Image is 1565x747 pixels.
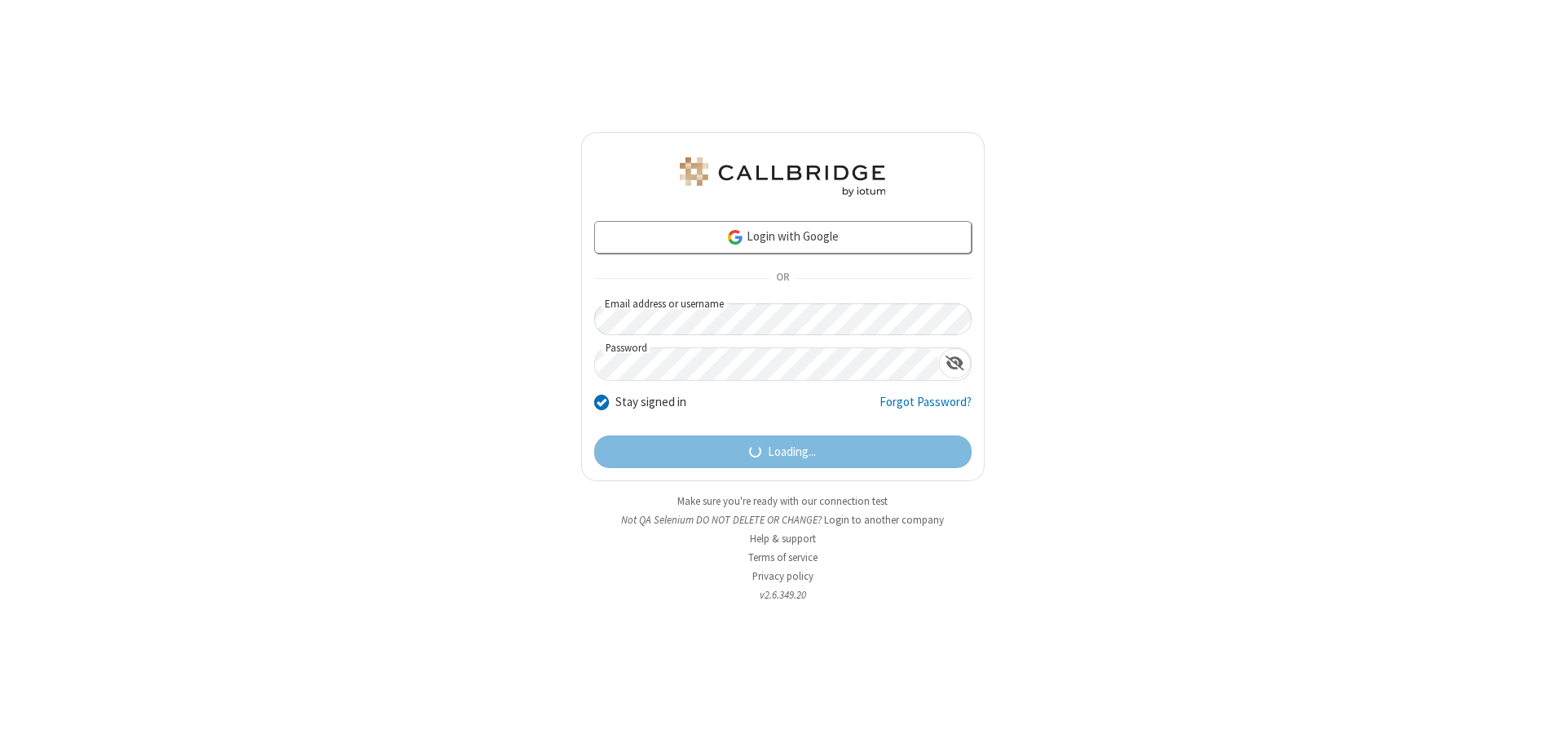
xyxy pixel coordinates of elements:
span: Loading... [768,443,816,462]
a: Help & support [750,532,816,546]
li: Not QA Selenium DO NOT DELETE OR CHANGE? [581,512,985,528]
a: Terms of service [748,550,818,564]
li: v2.6.349.20 [581,587,985,603]
iframe: Chat [1524,705,1553,736]
button: Login to another company [824,512,944,528]
a: Privacy policy [752,569,813,583]
div: Show password [939,348,971,378]
button: Loading... [594,435,972,468]
label: Stay signed in [615,393,686,412]
input: Email address or username [594,303,972,335]
a: Make sure you're ready with our connection test [677,494,888,508]
span: OR [769,267,796,290]
a: Forgot Password? [879,393,972,424]
img: QA Selenium DO NOT DELETE OR CHANGE [677,157,888,197]
img: google-icon.png [726,228,744,246]
input: Password [595,348,939,380]
a: Login with Google [594,221,972,254]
